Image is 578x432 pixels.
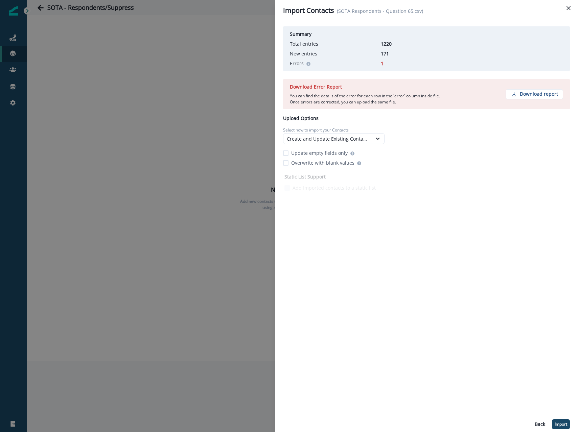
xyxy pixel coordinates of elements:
button: Download report [506,89,563,99]
p: Download report [520,91,558,97]
p: Import Contacts [283,5,334,16]
p: Add Imported contacts to a static list [293,184,376,191]
p: Import [555,422,567,427]
p: Select how to import your Contacts [283,127,385,133]
p: 171 [381,50,415,57]
button: Import [552,419,570,429]
p: You can find the details of the error for each row in the 'error' column inside file. Once errors... [290,93,442,105]
p: Download Error Report [290,83,442,90]
p: (SOTA Respondents - Question 65.csv) [337,7,423,15]
p: Total entries [290,40,318,47]
p: 1220 [381,40,415,47]
p: Errors [290,60,304,67]
p: Summary [290,30,311,38]
p: Update empty fields only [291,149,348,157]
div: Create and Update Existing Contacts [287,135,369,142]
button: Back [531,419,549,429]
button: Close [563,3,574,14]
p: Overwrite with blank values [291,159,354,166]
p: Upload Options [283,115,319,122]
p: Static List Support [284,173,326,180]
p: Back [535,422,545,427]
p: 1 [381,60,415,67]
p: New entries [290,50,317,57]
